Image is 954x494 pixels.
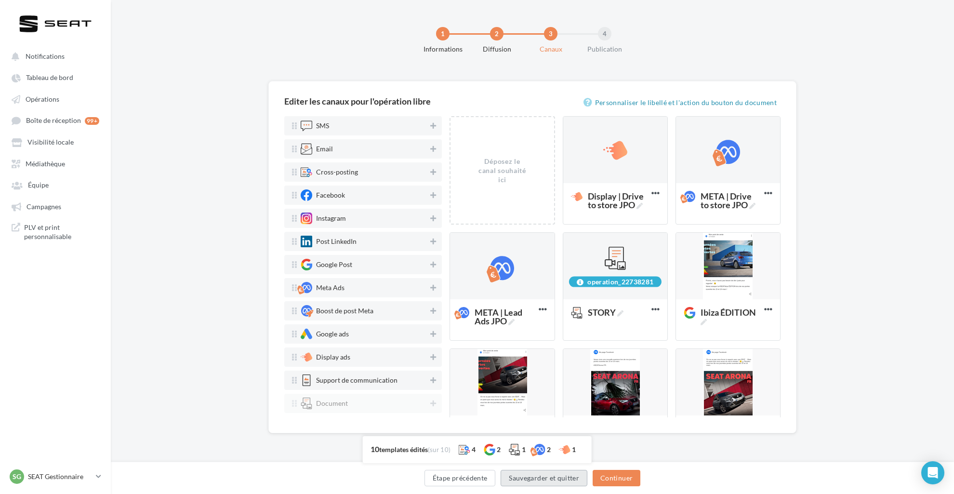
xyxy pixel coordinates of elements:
[316,169,358,175] div: Cross-posting
[6,68,105,86] a: Tableau de bord
[6,219,105,245] a: PLV et print personnalisable
[490,27,503,40] div: 2
[316,146,333,152] div: Email
[547,445,551,454] div: 2
[412,44,474,54] div: Informations
[598,27,611,40] div: 4
[26,74,73,82] span: Tableau de bord
[316,122,329,129] div: SMS
[26,117,81,125] span: Boîte de réception
[284,97,431,106] div: Editer les canaux pour l'opération libre
[316,192,345,199] div: Facebook
[593,470,640,486] button: Continuer
[28,181,49,189] span: Équipe
[458,308,538,319] span: META | Lead Ads JPO
[569,276,662,287] div: operation_22738281
[6,176,105,193] a: Équipe
[701,308,760,325] span: Ibiza ÉDITION
[544,27,557,40] div: 3
[477,157,528,185] div: Déposez le canal souhaité ici
[520,44,582,54] div: Canaux
[6,90,105,107] a: Opérations
[13,472,21,481] span: SG
[6,155,105,172] a: Médiathèque
[501,470,587,486] button: Sauvegarder et quitter
[572,445,576,454] div: 1
[371,444,379,454] span: 10
[8,467,103,486] a: SG SEAT Gestionnaire
[26,202,61,211] span: Campagnes
[26,52,65,60] span: Notifications
[588,192,648,209] span: Display | Drive to store JPO
[316,238,357,245] div: Post LinkedIn
[316,307,373,314] div: Boost de post Meta
[424,470,496,486] button: Étape précédente
[379,445,428,454] span: templates édités
[701,192,760,209] span: META | Drive to store JPO
[85,117,99,125] div: 99+
[583,97,781,108] a: Personnaliser le libellé et l'action du bouton du document
[24,223,99,241] span: PLV et print personnalisable
[574,44,636,54] div: Publication
[472,445,476,454] div: 4
[6,198,105,215] a: Campagnes
[571,308,627,319] span: STORY
[316,354,350,360] div: Display ads
[26,95,59,103] span: Opérations
[466,44,528,54] div: Diffusion
[316,215,346,222] div: Instagram
[522,445,526,454] div: 1
[316,377,397,384] div: Support de communication
[27,138,74,147] span: Visibilité locale
[497,445,501,454] div: 2
[475,308,534,325] span: META | Lead Ads JPO
[684,308,764,319] span: Ibiza ÉDITION
[588,308,623,317] span: STORY
[316,331,349,337] div: Google ads
[684,192,764,202] span: META | Drive to store JPO
[428,446,451,454] span: (sur 10)
[6,47,101,65] button: Notifications
[6,111,105,129] a: Boîte de réception 99+
[316,261,352,268] div: Google Post
[571,192,651,202] span: Display | Drive to store JPO
[316,284,344,291] div: Meta Ads
[26,160,65,168] span: Médiathèque
[921,461,944,484] div: Open Intercom Messenger
[436,27,450,40] div: 1
[28,472,92,481] p: SEAT Gestionnaire
[6,133,105,150] a: Visibilité locale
